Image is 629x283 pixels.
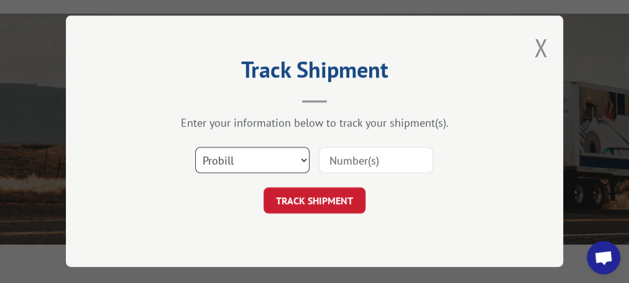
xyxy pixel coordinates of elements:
button: TRACK SHIPMENT [264,188,365,214]
div: Enter your information below to track your shipment(s). [128,116,501,130]
button: Close modal [534,31,548,64]
h2: Track Shipment [128,61,501,84]
input: Number(s) [319,148,433,174]
div: Open chat [587,241,620,274]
